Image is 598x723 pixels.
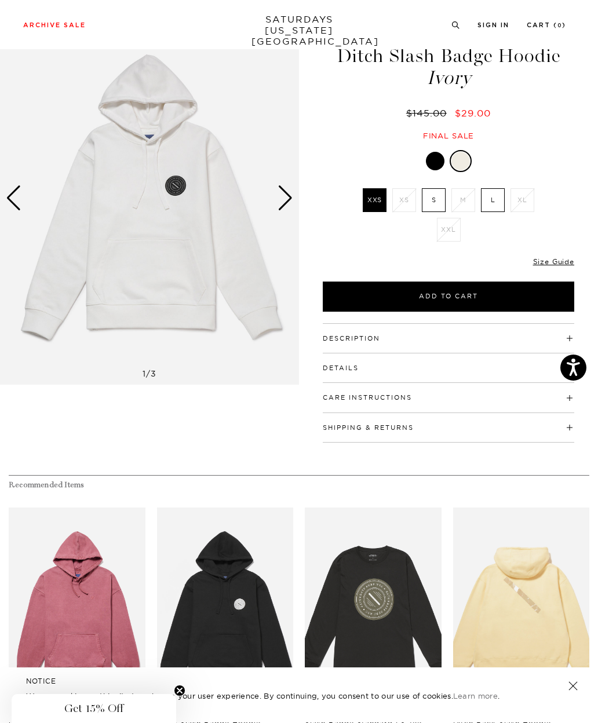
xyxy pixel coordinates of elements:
span: 1 [143,368,146,379]
small: 0 [557,23,562,28]
label: S [422,188,446,212]
h5: NOTICE [26,676,572,687]
span: 3 [151,368,156,379]
button: Shipping & Returns [323,425,414,431]
div: Get 15% OffClose teaser [12,694,176,723]
a: Learn more [453,691,498,700]
span: $29.00 [455,107,491,119]
button: Description [323,335,380,342]
span: Get 15% Off [64,702,123,715]
label: XXS [363,188,386,212]
a: Sign In [477,22,509,28]
del: $145.00 [406,107,451,119]
div: Previous slide [6,185,21,211]
p: We use cookies on this site to enhance your user experience. By continuing, you consent to our us... [26,690,531,702]
button: Add to Cart [323,282,574,312]
a: Archive Sale [23,22,86,28]
button: Details [323,365,359,371]
a: Size Guide [533,257,574,266]
h4: Recommended Items [9,480,589,490]
a: Cart (0) [527,22,566,28]
h1: Ditch Slash Badge Hoodie [321,46,576,87]
button: Care Instructions [323,395,412,401]
a: SATURDAYS[US_STATE][GEOGRAPHIC_DATA] [251,14,347,47]
div: Next slide [278,185,293,211]
div: Final sale [321,131,576,141]
span: Ivory [321,68,576,87]
button: Close teaser [174,685,185,696]
label: L [481,188,505,212]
